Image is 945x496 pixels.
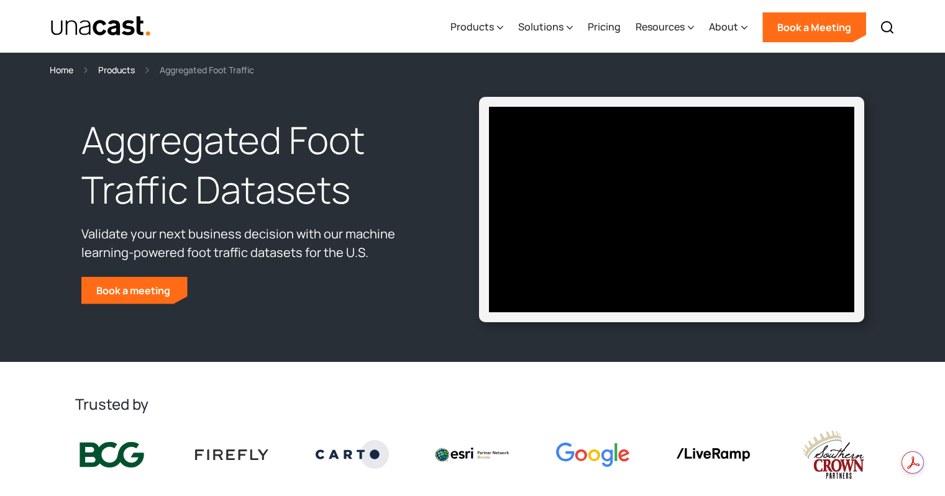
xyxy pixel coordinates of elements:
[636,2,694,53] div: Resources
[556,443,629,467] img: Google logo
[518,2,573,53] div: Solutions
[880,20,895,35] img: Search icon
[160,63,254,77] div: Aggregated Foot Traffic
[50,16,152,37] a: home
[450,2,503,53] div: Products
[518,19,564,34] div: Solutions
[762,12,866,42] a: Book a Meeting
[436,448,509,461] img: Esri logo
[75,394,870,414] h2: Trusted by
[636,19,685,34] div: Resources
[709,2,747,53] div: About
[81,115,433,215] h1: Aggregated Foot Traffic Datasets
[50,63,73,77] a: Home
[316,440,389,469] img: Carto logo
[50,16,152,37] img: Unacast text logo
[75,440,148,471] img: BCG logo
[81,225,433,262] p: Validate your next business decision with our machine learning-powered foot traffic datasets for ...
[81,277,188,304] a: Book a meeting
[677,448,750,461] img: liveramp logo
[709,19,738,34] div: About
[98,63,135,77] a: Products
[195,449,268,459] img: Firefly Advertising logo
[588,2,621,53] a: Pricing
[797,429,870,480] img: southern crown logo
[450,19,494,34] div: Products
